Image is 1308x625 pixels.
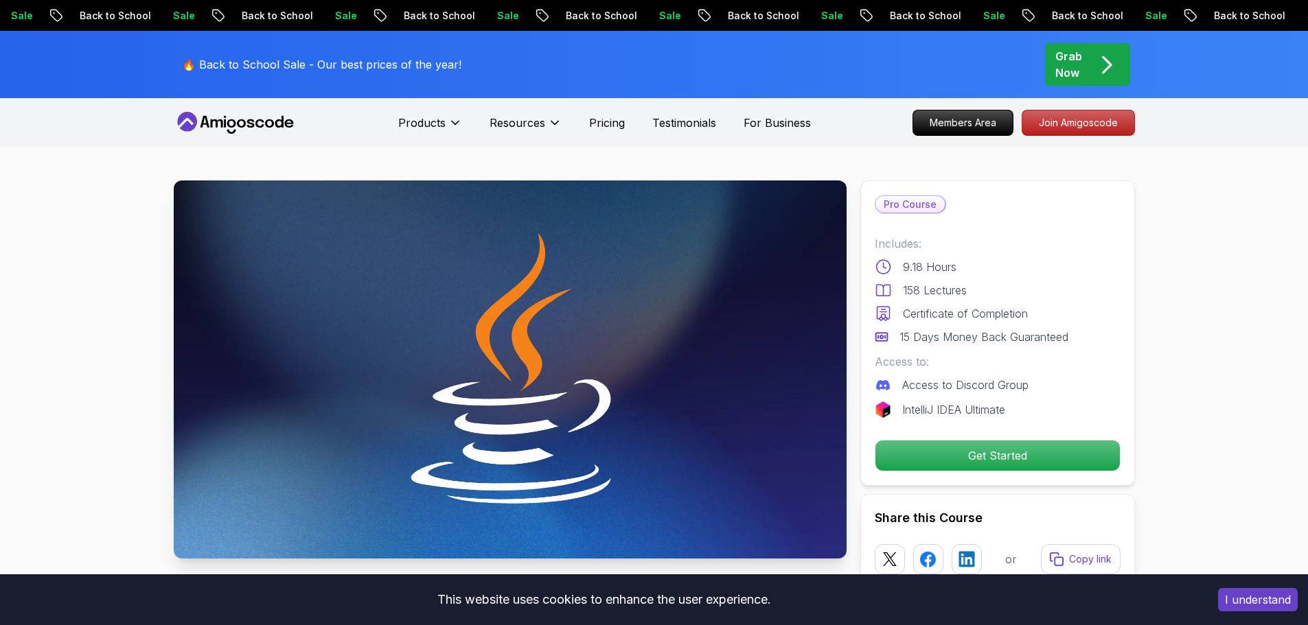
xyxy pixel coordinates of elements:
[903,259,956,275] p: 9.18 Hours
[972,9,1016,23] p: Sale
[1022,110,1135,136] a: Join Amigoscode
[875,353,1121,370] p: Access to:
[875,196,945,213] p: Pro Course
[1055,48,1082,81] p: Grab Now
[174,180,847,558] img: java-for-developers_thumbnail
[182,56,461,73] p: 🔥 Back to School Sale - Our best prices of the year!
[490,115,545,131] p: Resources
[717,9,810,23] p: Back to School
[875,440,1120,471] p: Get Started
[1218,588,1298,611] button: Accept cookies
[10,585,1197,615] div: This website uses cookies to enhance the user experience.
[879,9,972,23] p: Back to School
[902,377,1029,393] p: Access to Discord Group
[652,115,716,131] a: Testimonials
[899,329,1068,345] p: 15 Days Money Back Guaranteed
[589,115,625,131] a: Pricing
[1041,544,1121,574] button: Copy link
[913,110,1013,136] a: Members Area
[69,9,162,23] p: Back to School
[903,305,1028,322] p: Certificate of Completion
[810,9,854,23] p: Sale
[398,115,462,142] button: Products
[555,9,648,23] p: Back to School
[1005,551,1017,567] p: or
[1069,552,1112,566] p: Copy link
[1203,9,1296,23] p: Back to School
[231,9,324,23] p: Back to School
[902,401,1005,418] p: IntelliJ IDEA Ultimate
[875,440,1121,471] button: Get Started
[490,115,562,142] button: Resources
[486,9,530,23] p: Sale
[162,9,206,23] p: Sale
[903,282,967,298] p: 158 Lectures
[744,115,811,131] a: For Business
[875,235,1121,252] p: Includes:
[393,9,486,23] p: Back to School
[1022,110,1134,135] p: Join Amigoscode
[324,9,368,23] p: Sale
[648,9,692,23] p: Sale
[1041,9,1134,23] p: Back to School
[875,508,1121,528] h2: Share this Course
[1134,9,1178,23] p: Sale
[875,401,891,418] img: jetbrains logo
[913,110,1013,135] p: Members Area
[398,115,446,131] p: Products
